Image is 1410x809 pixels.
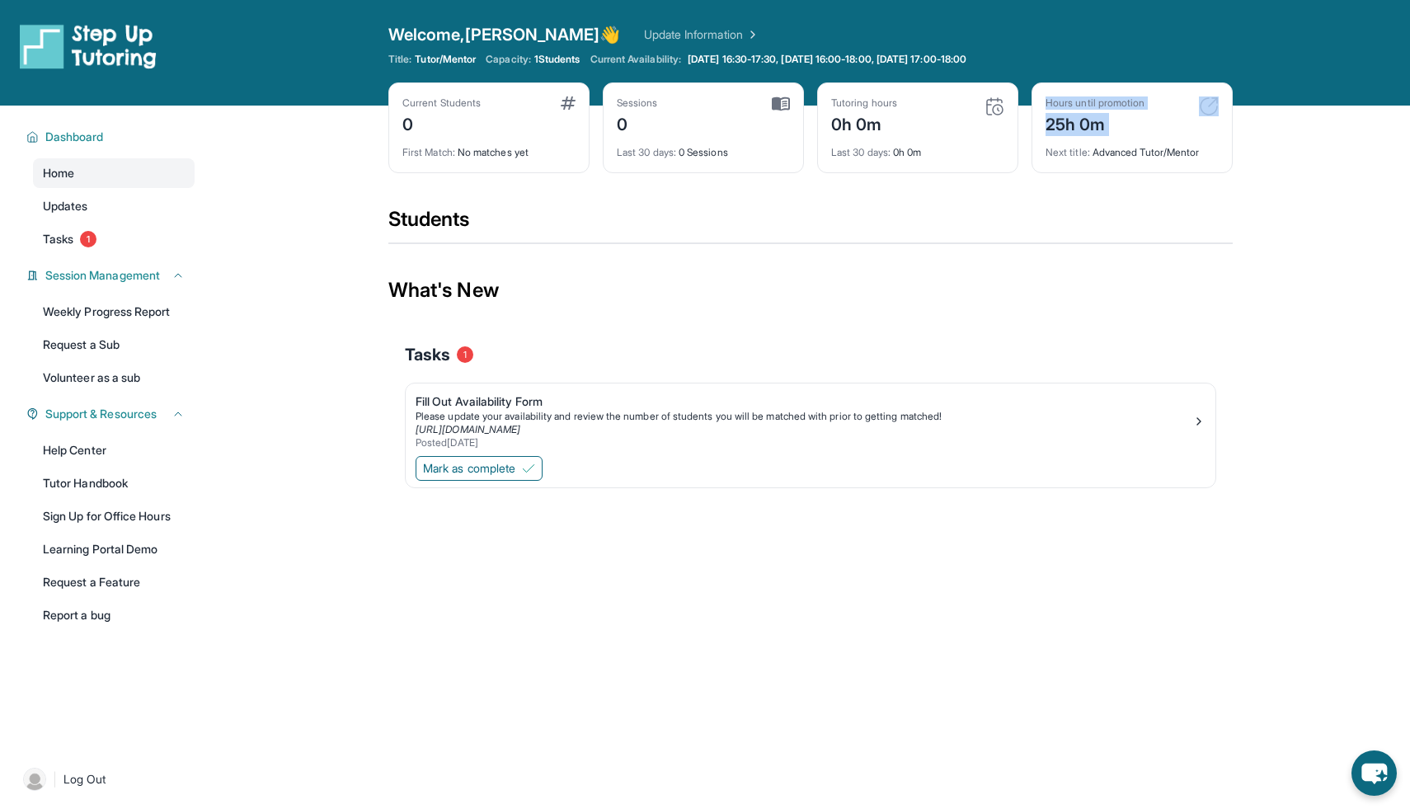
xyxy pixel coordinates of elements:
[39,129,185,145] button: Dashboard
[985,96,1004,116] img: card
[39,267,185,284] button: Session Management
[644,26,759,43] a: Update Information
[743,26,759,43] img: Chevron Right
[402,146,455,158] span: First Match :
[45,129,104,145] span: Dashboard
[416,393,1192,410] div: Fill Out Availability Form
[415,53,476,66] span: Tutor/Mentor
[23,768,46,791] img: user-img
[416,436,1192,449] div: Posted [DATE]
[617,136,790,159] div: 0 Sessions
[20,23,157,69] img: logo
[53,769,57,789] span: |
[590,53,681,66] span: Current Availability:
[80,231,96,247] span: 1
[33,435,195,465] a: Help Center
[45,406,157,422] span: Support & Resources
[831,136,1004,159] div: 0h 0m
[772,96,790,111] img: card
[1046,96,1144,110] div: Hours until promotion
[45,267,160,284] span: Session Management
[388,254,1233,327] div: What's New
[457,346,473,363] span: 1
[617,146,676,158] span: Last 30 days :
[416,410,1192,423] div: Please update your availability and review the number of students you will be matched with prior ...
[33,534,195,564] a: Learning Portal Demo
[684,53,970,66] a: [DATE] 16:30-17:30, [DATE] 16:00-18:00, [DATE] 17:00-18:00
[561,96,576,110] img: card
[406,383,1215,453] a: Fill Out Availability FormPlease update your availability and review the number of students you w...
[33,191,195,221] a: Updates
[402,96,481,110] div: Current Students
[522,462,535,475] img: Mark as complete
[1046,136,1219,159] div: Advanced Tutor/Mentor
[416,456,543,481] button: Mark as complete
[402,110,481,136] div: 0
[416,423,520,435] a: [URL][DOMAIN_NAME]
[43,198,88,214] span: Updates
[402,136,576,159] div: No matches yet
[1351,750,1397,796] button: chat-button
[423,460,515,477] span: Mark as complete
[33,158,195,188] a: Home
[43,165,74,181] span: Home
[405,343,450,366] span: Tasks
[33,567,195,597] a: Request a Feature
[1199,96,1219,116] img: card
[534,53,580,66] span: 1 Students
[688,53,966,66] span: [DATE] 16:30-17:30, [DATE] 16:00-18:00, [DATE] 17:00-18:00
[831,146,891,158] span: Last 30 days :
[33,330,195,360] a: Request a Sub
[33,363,195,393] a: Volunteer as a sub
[831,96,897,110] div: Tutoring hours
[39,406,185,422] button: Support & Resources
[1046,146,1090,158] span: Next title :
[1046,110,1144,136] div: 25h 0m
[388,53,411,66] span: Title:
[33,600,195,630] a: Report a bug
[831,110,897,136] div: 0h 0m
[33,224,195,254] a: Tasks1
[388,23,621,46] span: Welcome, [PERSON_NAME] 👋
[43,231,73,247] span: Tasks
[33,468,195,498] a: Tutor Handbook
[16,761,195,797] a: |Log Out
[63,771,106,788] span: Log Out
[388,206,1233,242] div: Students
[33,501,195,531] a: Sign Up for Office Hours
[617,96,658,110] div: Sessions
[617,110,658,136] div: 0
[33,297,195,327] a: Weekly Progress Report
[486,53,531,66] span: Capacity:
